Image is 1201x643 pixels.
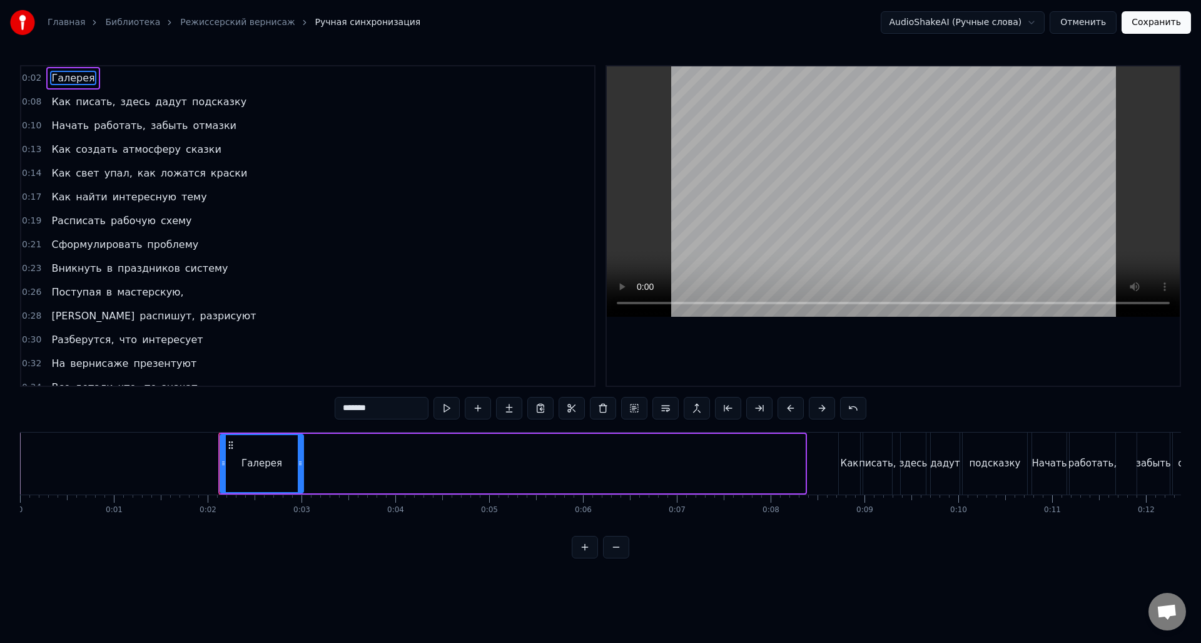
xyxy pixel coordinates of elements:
[117,380,141,394] span: что-
[116,285,185,299] span: мастерскую,
[111,190,178,204] span: интересную
[118,332,139,347] span: что
[50,142,72,157] span: Как
[50,118,90,133] span: Начать
[191,95,248,109] span: подсказку
[74,190,108,204] span: найти
[143,380,158,394] span: то
[22,120,41,132] span: 0:10
[160,380,198,394] span: значат
[106,261,114,275] span: в
[103,166,134,180] span: упал,
[74,95,116,109] span: писать,
[1138,505,1155,515] div: 0:12
[50,380,71,394] span: Все
[50,332,115,347] span: Разберутся,
[1044,505,1061,515] div: 0:11
[669,505,686,515] div: 0:07
[138,309,196,323] span: распишут,
[149,118,190,133] span: забыть
[899,456,928,471] div: здесь
[199,309,258,323] span: разрисуют
[22,262,41,275] span: 0:23
[93,118,147,133] span: работать,
[69,356,129,371] span: вернисаже
[575,505,592,515] div: 0:06
[22,72,41,85] span: 0:02
[841,456,859,471] div: Как
[293,505,310,515] div: 0:03
[146,237,200,252] span: проблему
[50,285,102,299] span: Поступая
[481,505,498,515] div: 0:05
[50,261,103,275] span: Вникнуть
[160,213,193,228] span: схему
[22,191,41,203] span: 0:17
[1050,11,1117,34] button: Отменить
[859,456,896,471] div: писать,
[48,16,420,29] nav: breadcrumb
[22,215,41,227] span: 0:19
[970,456,1021,471] div: подсказку
[136,166,157,180] span: как
[105,285,113,299] span: в
[106,505,123,515] div: 0:01
[191,118,238,133] span: отмазки
[1068,456,1117,471] div: работать,
[50,166,72,180] span: Как
[180,16,295,29] a: Режиссерский вернисаж
[180,190,208,204] span: тему
[22,358,41,370] span: 0:32
[10,10,35,35] img: youka
[1136,456,1171,471] div: забыть
[132,356,198,371] span: презентуют
[50,237,143,252] span: Сформулировать
[22,167,41,180] span: 0:14
[22,143,41,156] span: 0:13
[1031,456,1067,471] div: Начать
[74,166,100,180] span: свет
[185,142,223,157] span: сказки
[22,310,41,322] span: 0:28
[105,16,160,29] a: Библиотека
[154,95,188,109] span: дадут
[241,456,282,471] div: Галерея
[119,95,152,109] span: здесь
[74,142,119,157] span: создать
[387,505,404,515] div: 0:04
[121,142,182,157] span: атмосферу
[763,505,779,515] div: 0:08
[1122,11,1191,34] button: Сохранить
[116,261,181,275] span: праздников
[22,96,41,108] span: 0:08
[74,380,114,394] span: детали
[930,456,960,471] div: дадут
[50,190,72,204] span: Как
[315,16,421,29] span: Ручная синхронизация
[22,239,41,251] span: 0:21
[22,334,41,346] span: 0:30
[141,332,204,347] span: интересует
[950,505,967,515] div: 0:10
[1148,593,1186,630] div: Открытый чат
[50,213,106,228] span: Расписать
[50,309,136,323] span: [PERSON_NAME]
[109,213,157,228] span: рабочую
[184,261,230,275] span: систему
[50,356,66,371] span: На
[22,286,41,299] span: 0:26
[18,505,23,515] div: 0
[200,505,216,515] div: 0:02
[50,95,72,109] span: Как
[856,505,873,515] div: 0:09
[210,166,248,180] span: краски
[50,71,96,85] span: Галерея
[48,16,85,29] a: Главная
[22,381,41,394] span: 0:34
[160,166,207,180] span: ложатся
